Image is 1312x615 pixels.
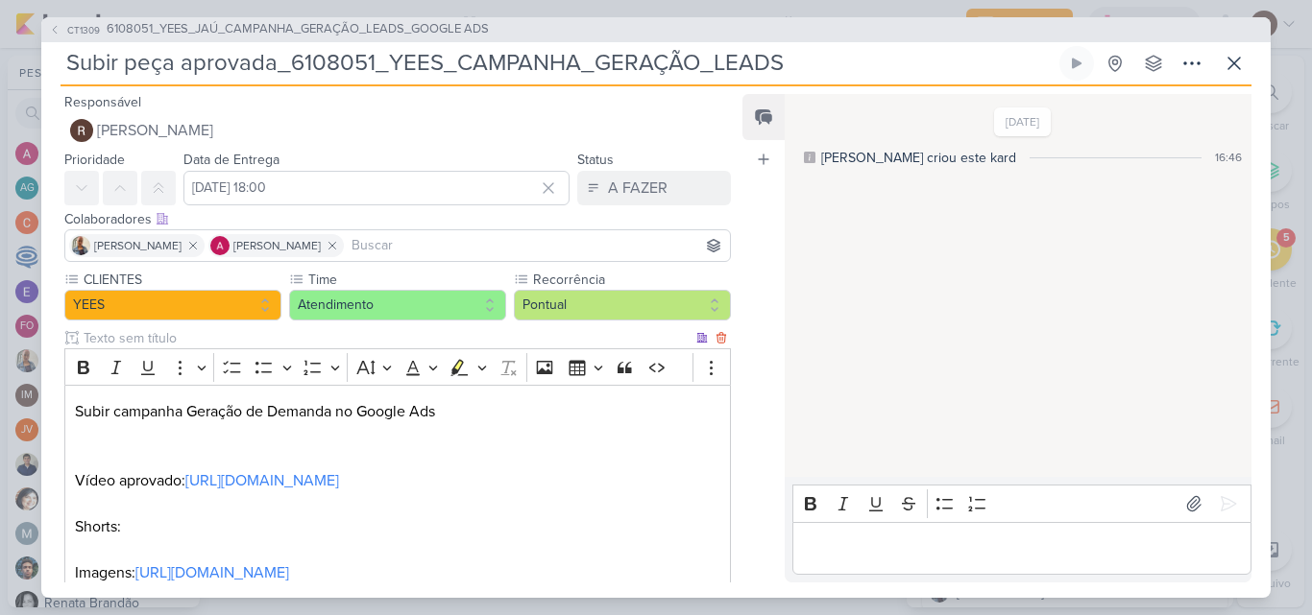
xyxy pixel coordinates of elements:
[185,471,339,490] a: [URL][DOMAIN_NAME]
[64,290,281,320] button: YEES
[82,270,281,290] label: CLIENTES
[792,522,1251,575] div: Editor editing area: main
[64,113,731,148] button: [PERSON_NAME]
[75,469,720,515] p: Vídeo aprovado:
[64,152,125,168] label: Prioridade
[64,94,141,110] label: Responsável
[1069,56,1084,71] div: Ligar relógio
[821,148,1016,168] div: [PERSON_NAME] criou este kard
[135,563,289,582] a: [URL][DOMAIN_NAME]
[577,152,614,168] label: Status
[1215,149,1242,166] div: 16:46
[531,270,731,290] label: Recorrência
[183,171,570,205] input: Select a date
[183,152,279,168] label: Data de Entrega
[61,46,1056,81] input: Kard Sem Título
[64,348,731,386] div: Editor toolbar
[75,400,720,446] p: Subir campanha Geração de Demanda no Google Ads
[792,485,1251,522] div: Editor toolbar
[348,234,726,257] input: Buscar
[514,290,731,320] button: Pontual
[289,290,506,320] button: Atendimento
[64,209,731,229] div: Colaboradores
[608,177,668,200] div: A FAZER
[70,119,93,142] img: Rafael Dornelles
[97,119,213,142] span: [PERSON_NAME]
[210,236,230,255] img: Alessandra Gomes
[94,237,182,254] span: [PERSON_NAME]
[233,237,321,254] span: [PERSON_NAME]
[306,270,506,290] label: Time
[80,328,692,348] input: Texto sem título
[71,236,90,255] img: Iara Santos
[577,171,731,205] button: A FAZER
